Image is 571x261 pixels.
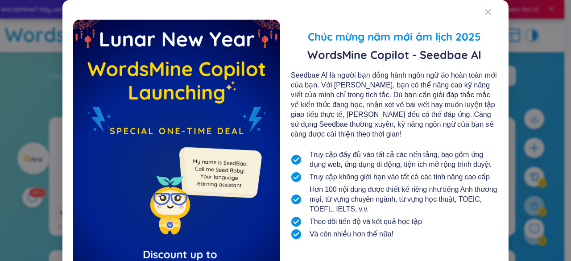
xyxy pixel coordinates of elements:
[310,218,422,225] font: Theo dõi tiến độ và kết quả học tập
[308,30,481,43] font: Chúc mừng năm mới âm lịch 2025
[310,151,491,168] font: Truy cập đầy đủ vào tất cả các nền tảng, bao gồm ứng dụng web, ứng dụng di động, tiện ích mở rộng...
[310,230,393,238] font: Và còn nhiều hơn thế nữa!
[307,48,481,62] font: WordsMine Copilot - Seedbae AI
[175,129,264,218] img: minionSeedbaeMessage.35ffe99e.png
[291,71,497,138] font: Seedbae AI là người bạn đồng hành ngôn ngữ ảo hoàn toàn mới của bạn. Với [PERSON_NAME], bạn có th...
[310,186,497,213] font: Hơn 100 nội dung được thiết kế riêng như tiếng Anh thương mại, từ vựng chuyên ngành, từ vựng học ...
[310,173,490,181] font: Truy cập không giới hạn vào tất cả các tính năng cao cấp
